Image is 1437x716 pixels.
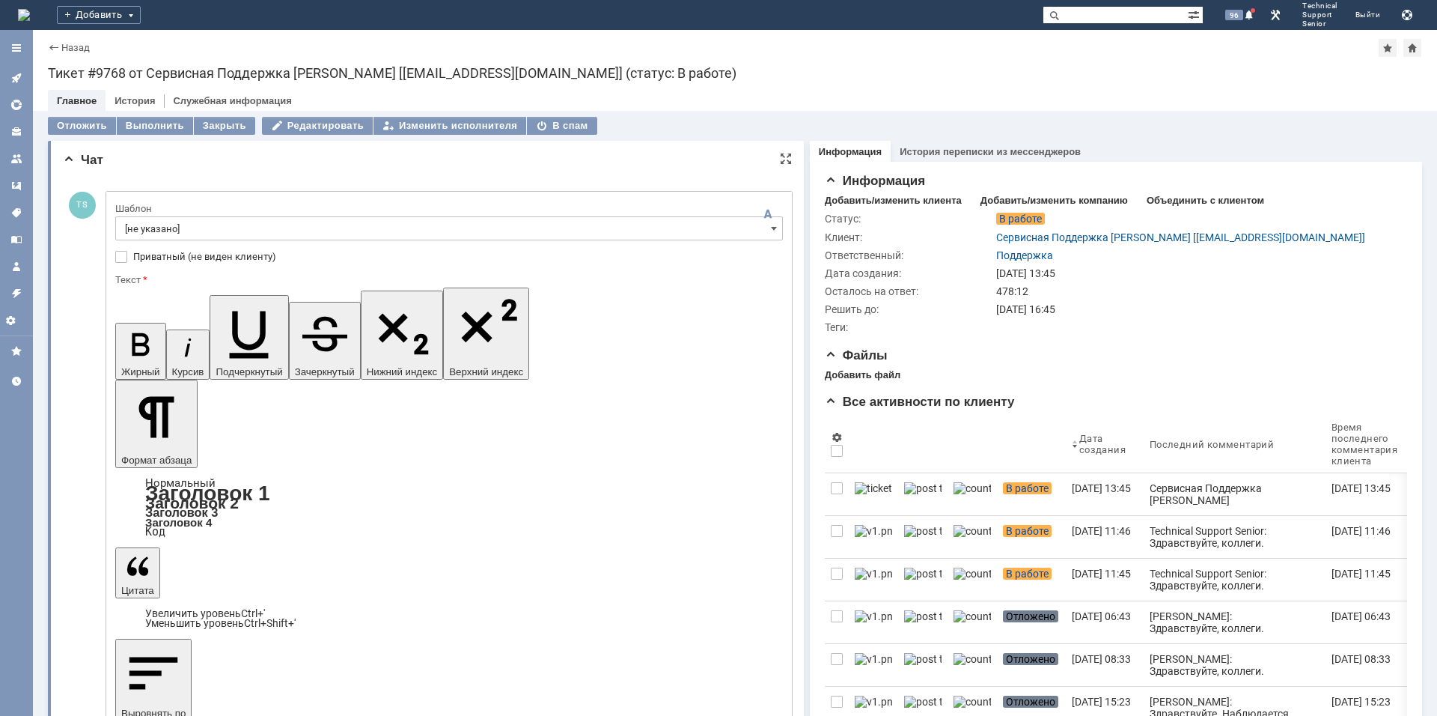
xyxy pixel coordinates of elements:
[825,174,925,188] span: Информация
[4,201,28,225] a: Теги
[1003,482,1052,494] span: В работе
[980,195,1128,207] div: Добавить/изменить компанию
[1150,525,1319,597] div: Technical Support Senior: Здравствуйте, коллеги. Проверили, канал работает штатно, порт в сторону...
[1066,516,1144,558] a: [DATE] 11:46
[1325,644,1415,686] a: [DATE] 08:33
[1403,39,1421,57] div: Сделать домашней страницей
[18,9,30,21] a: Перейти на домашнюю страницу
[173,95,291,106] a: Служебная информация
[996,267,1398,279] div: [DATE] 13:45
[1066,601,1144,643] a: [DATE] 06:43
[849,516,898,558] a: v1.png
[954,482,991,494] img: counter.png
[948,644,997,686] a: counter.png
[849,644,898,686] a: v1.png
[57,95,97,106] a: Главное
[57,6,141,24] div: Добавить
[948,601,997,643] a: counter.png
[145,476,216,490] a: Нормальный
[825,231,993,243] div: Клиент:
[115,95,155,106] a: История
[1147,195,1264,207] div: Объединить с клиентом
[825,321,993,333] div: Теги:
[1072,525,1131,537] div: [DATE] 11:46
[1225,10,1243,20] span: 96
[4,228,28,252] a: База знаний
[997,601,1066,643] a: Отложено
[855,482,892,494] img: ticket_notification.png
[145,607,265,619] a: Increase
[825,348,888,362] span: Файлы
[4,282,28,306] a: Правила автоматизации
[825,249,993,261] div: Ответственный:
[1325,473,1415,515] a: [DATE] 13:45
[295,366,355,377] span: Зачеркнутый
[954,568,991,580] img: counter.png
[241,607,265,619] span: Ctrl+'
[1144,516,1325,558] a: Technical Support Senior: Здравствуйте, коллеги. Проверили, канал работает штатно, порт в сторону...
[904,653,942,665] img: post ticket.png
[115,323,166,380] button: Жирный
[819,146,882,157] a: Информация
[997,516,1066,558] a: В работе
[115,547,160,598] button: Цитата
[855,653,892,665] img: v1.png
[1003,696,1058,708] span: Отложено
[1079,433,1126,455] div: Дата создания
[1302,19,1337,28] span: Senior
[172,366,204,377] span: Курсив
[4,174,28,198] a: Шаблоны комментариев
[759,205,777,223] span: Скрыть панель инструментов
[210,295,288,380] button: Подчеркнутый
[1325,416,1415,473] th: Время последнего комментария клиента
[855,610,892,622] img: v1.png
[1003,610,1058,622] span: Отложено
[1302,1,1337,10] span: Technical
[1331,525,1391,537] div: [DATE] 11:46
[831,431,843,443] span: Настройки
[825,195,962,207] div: Добавить/изменить клиента
[904,568,942,580] img: post ticket.png
[825,285,993,297] div: Осталось на ответ:
[115,380,198,468] button: Формат абзаца
[449,366,523,377] span: Верхний индекс
[166,330,210,380] button: Курсив
[996,285,1398,297] div: 478:12
[1066,416,1144,473] th: Дата создания
[244,617,296,629] span: Ctrl+Shift+'
[145,494,239,512] a: Заголовок 2
[1150,610,1319,670] div: [PERSON_NAME]: Здравствуйте, коллеги. Проверили, канал работает штатно,потерь и прерываний не фик...
[996,249,1053,261] a: Поддержка
[18,9,30,21] img: logo
[4,93,28,117] a: Общая аналитика
[1331,422,1397,467] div: Время последнего комментария клиента
[855,696,892,708] img: v1.png
[1331,568,1391,580] div: [DATE] 11:45
[954,653,991,665] img: counter.png
[954,610,991,622] img: counter.png
[443,288,529,380] button: Верхний индекс
[216,366,282,377] span: Подчеркнутый
[115,275,780,285] div: Текст
[1144,559,1325,601] a: Technical Support Senior: Здравствуйте, коллеги. Проверили, наше оконечное оборудование работает ...
[954,525,991,537] img: counter.png
[1331,610,1391,622] div: [DATE] 06:43
[898,516,948,558] a: post ticket.png
[1150,568,1319,628] div: Technical Support Senior: Здравствуйте, коллеги. Проверили, наше оконечное оборудование работает ...
[904,525,942,537] img: post ticket.png
[361,291,444,380] button: Нижний индекс
[996,231,1365,243] a: Сервисная Поддержка [PERSON_NAME] [[EMAIL_ADDRESS][DOMAIN_NAME]]
[61,42,90,53] a: Назад
[4,255,28,279] a: Мой профиль
[780,153,792,165] div: На всю страницу
[1144,601,1325,643] a: [PERSON_NAME]: Здравствуйте, коллеги. Проверили, канал работает штатно,потерь и прерываний не фик...
[1144,644,1325,686] a: [PERSON_NAME]: Здравствуйте, коллеги. Проверили, канал работает штатно,потерь и прерываний не фик...
[121,366,160,377] span: Жирный
[115,609,783,628] div: Цитата
[1325,516,1415,558] a: [DATE] 11:46
[898,473,948,515] a: post ticket.png
[1066,559,1144,601] a: [DATE] 11:45
[898,559,948,601] a: post ticket.png
[825,395,1015,409] span: Все активности по клиенту
[1398,6,1416,24] button: Сохранить лог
